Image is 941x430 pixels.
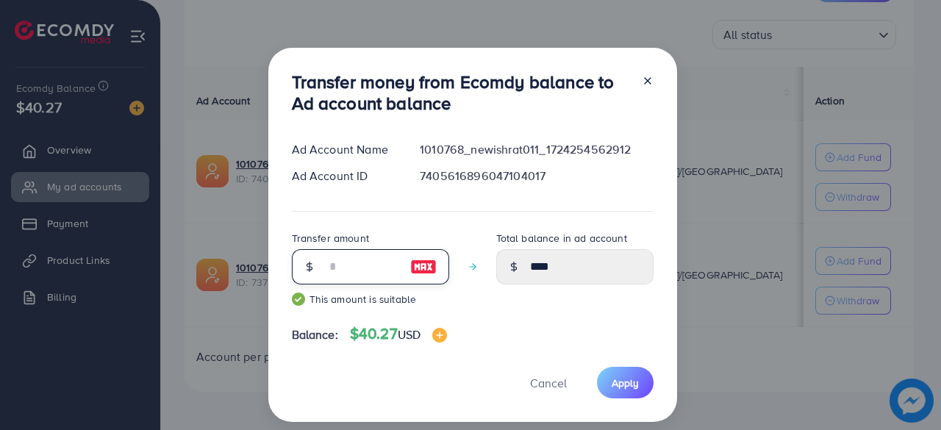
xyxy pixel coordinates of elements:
div: Ad Account Name [280,141,409,158]
div: 1010768_newishrat011_1724254562912 [408,141,665,158]
div: 7405616896047104017 [408,168,665,184]
div: Ad Account ID [280,168,409,184]
span: Cancel [530,375,567,391]
label: Total balance in ad account [496,231,627,246]
span: Balance: [292,326,338,343]
span: Apply [612,376,639,390]
small: This amount is suitable [292,292,449,307]
label: Transfer amount [292,231,369,246]
span: USD [398,326,421,343]
img: image [410,258,437,276]
button: Cancel [512,367,585,398]
img: image [432,328,447,343]
h4: $40.27 [350,325,447,343]
h3: Transfer money from Ecomdy balance to Ad account balance [292,71,630,114]
img: guide [292,293,305,306]
button: Apply [597,367,654,398]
